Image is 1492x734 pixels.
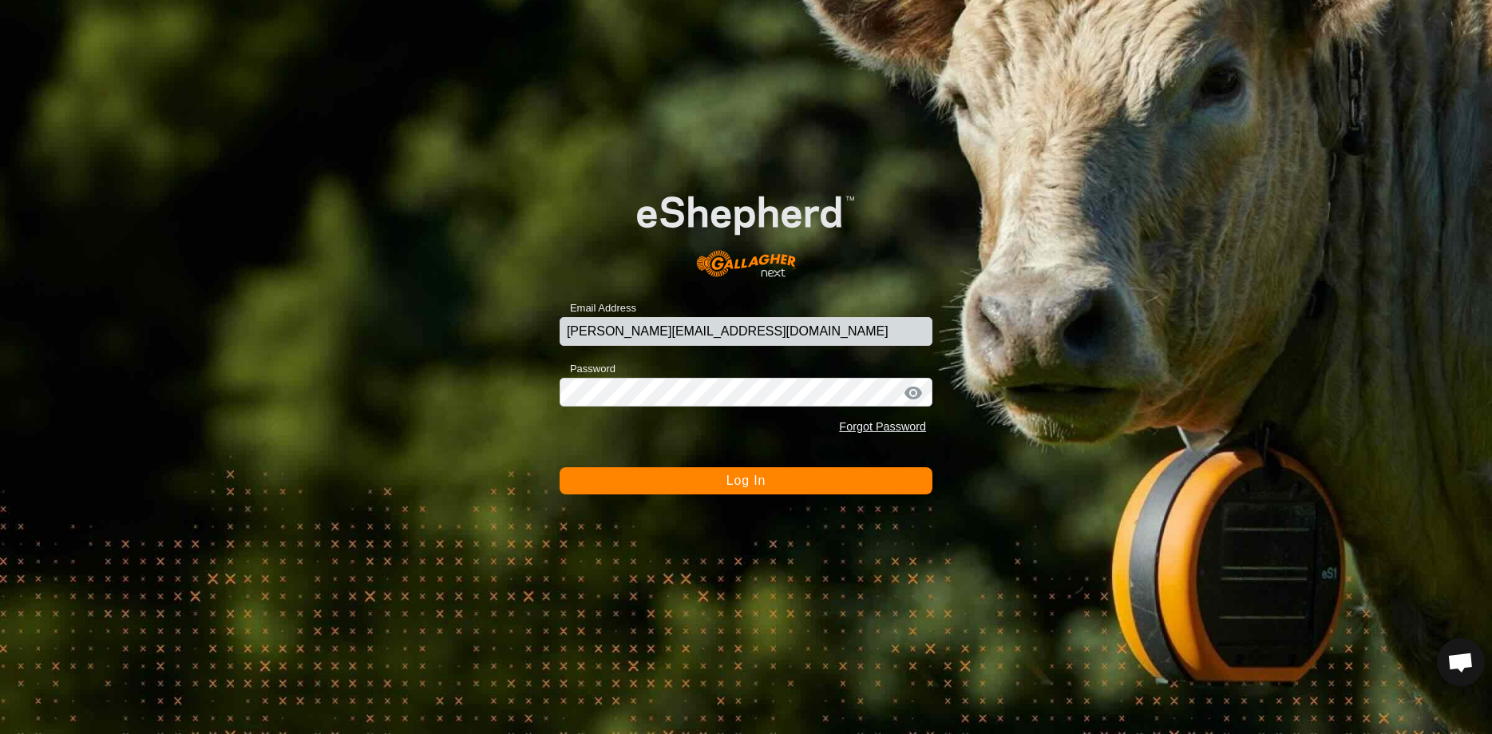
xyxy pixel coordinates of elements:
input: Email Address [560,317,932,346]
span: Log In [726,474,766,487]
button: Log In [560,467,932,494]
label: Password [560,361,615,377]
label: Email Address [560,300,636,316]
a: Forgot Password [839,420,926,433]
div: Open chat [1437,638,1485,686]
img: E-shepherd Logo [597,165,896,292]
